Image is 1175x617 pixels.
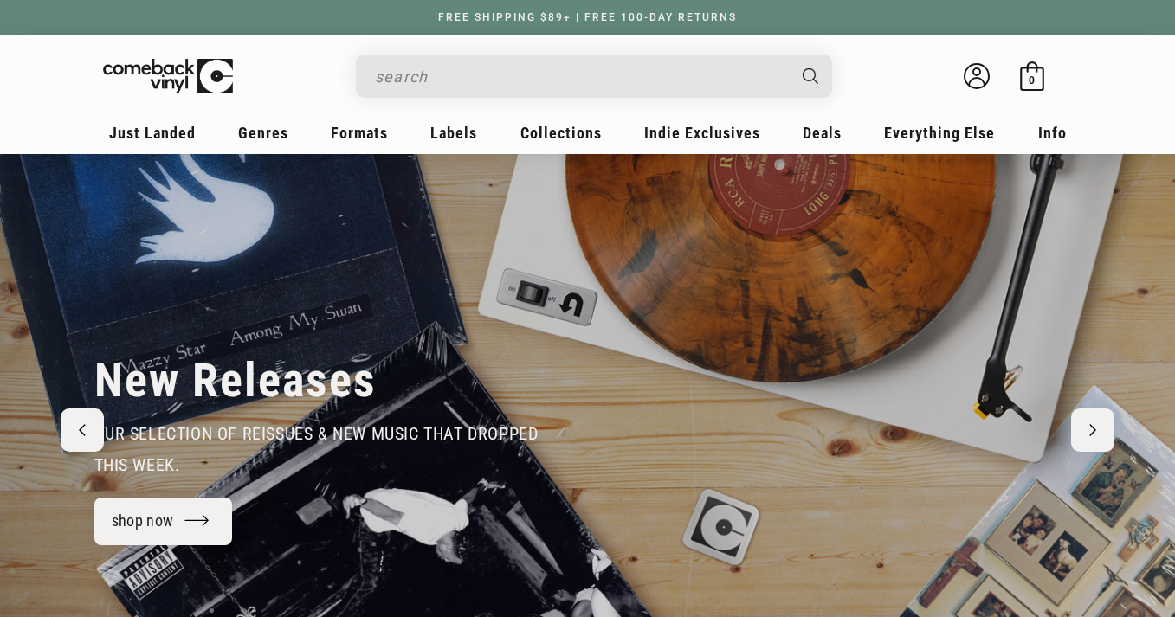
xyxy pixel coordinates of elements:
span: Collections [520,124,602,142]
span: Info [1038,124,1067,142]
span: our selection of reissues & new music that dropped this week. [94,423,539,475]
span: Labels [430,124,477,142]
span: Genres [238,124,288,142]
a: shop now [94,498,233,545]
span: Just Landed [109,124,196,142]
button: Search [787,55,834,98]
div: Search [356,55,832,98]
h2: New Releases [94,352,377,409]
span: Deals [803,124,842,142]
span: Formats [331,124,388,142]
span: Everything Else [884,124,995,142]
span: Indie Exclusives [644,124,760,142]
input: search [375,59,785,94]
a: FREE SHIPPING $89+ | FREE 100-DAY RETURNS [421,11,754,23]
span: 0 [1029,74,1035,87]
